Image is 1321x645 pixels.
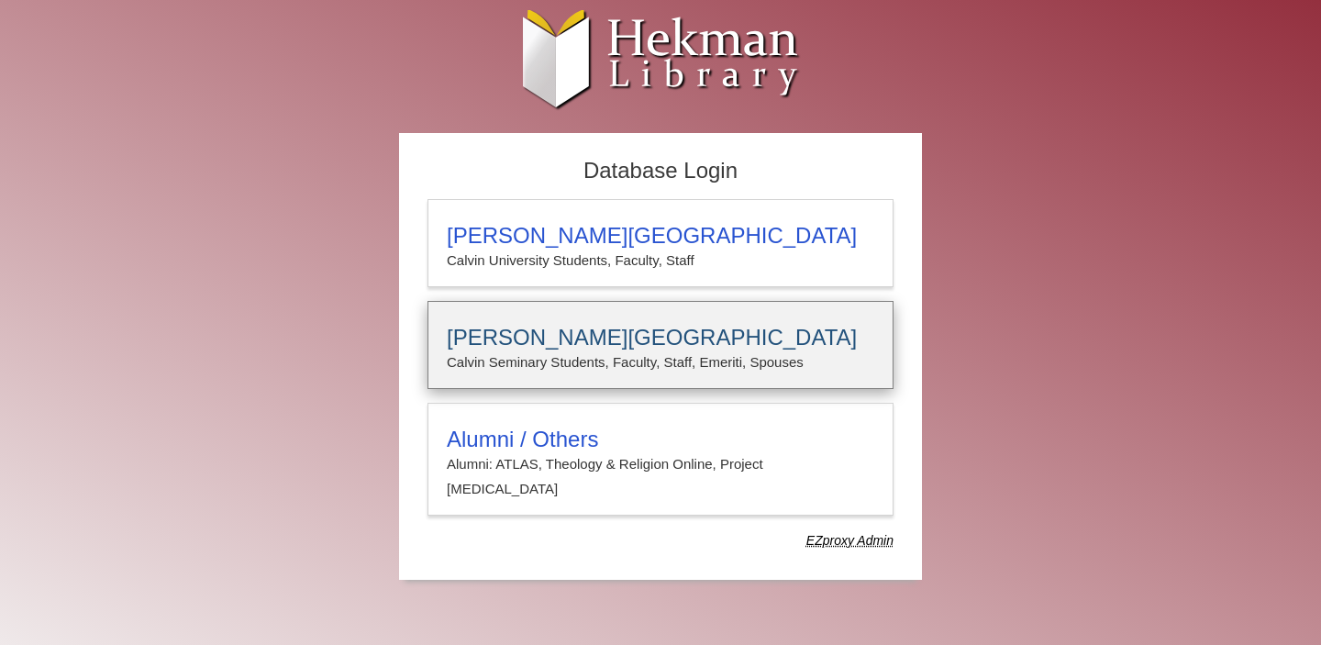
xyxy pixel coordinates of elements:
[447,427,874,452] h3: Alumni / Others
[427,301,894,389] a: [PERSON_NAME][GEOGRAPHIC_DATA]Calvin Seminary Students, Faculty, Staff, Emeriti, Spouses
[447,452,874,501] p: Alumni: ATLAS, Theology & Religion Online, Project [MEDICAL_DATA]
[447,249,874,272] p: Calvin University Students, Faculty, Staff
[447,223,874,249] h3: [PERSON_NAME][GEOGRAPHIC_DATA]
[447,427,874,501] summary: Alumni / OthersAlumni: ATLAS, Theology & Religion Online, Project [MEDICAL_DATA]
[447,325,874,350] h3: [PERSON_NAME][GEOGRAPHIC_DATA]
[418,152,903,190] h2: Database Login
[447,350,874,374] p: Calvin Seminary Students, Faculty, Staff, Emeriti, Spouses
[427,199,894,287] a: [PERSON_NAME][GEOGRAPHIC_DATA]Calvin University Students, Faculty, Staff
[806,533,894,548] dfn: Use Alumni login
